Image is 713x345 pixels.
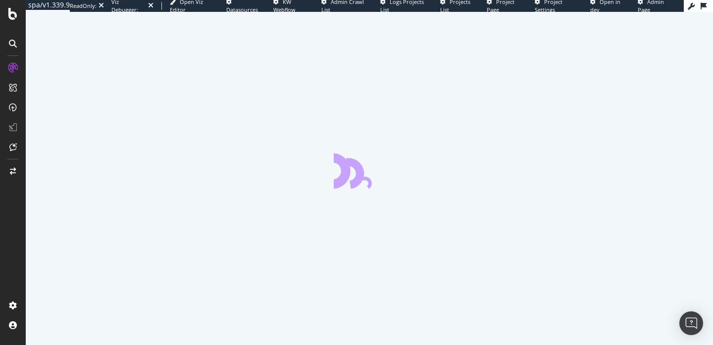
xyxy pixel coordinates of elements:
span: Datasources [226,6,258,13]
div: ReadOnly: [70,2,97,10]
div: Open Intercom Messenger [679,311,703,335]
div: animation [334,153,405,189]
